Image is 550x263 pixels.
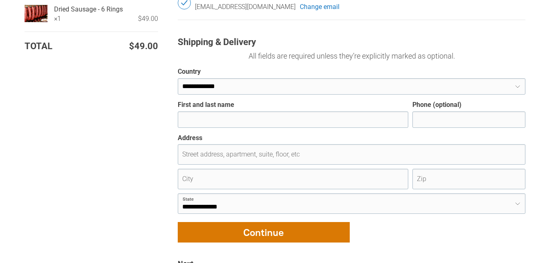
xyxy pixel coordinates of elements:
[178,101,234,109] div: First and last name
[178,169,408,189] input: City
[25,40,83,53] td: Total
[61,14,158,23] div: $49.00
[178,134,202,143] div: Address
[412,101,462,109] div: Phone (optional)
[300,2,340,11] a: Change email
[178,68,201,76] div: Country
[412,169,525,189] input: Zip
[178,144,525,165] input: Street address, apartment, suite, floor, etc
[178,222,350,243] button: Continue
[54,5,158,14] a: Dried Sausage - 6 Rings
[129,40,158,53] span: $49.00
[195,2,296,11] div: [EMAIL_ADDRESS][DOMAIN_NAME]
[178,36,525,48] div: Shipping & Delivery
[249,52,455,60] span: All fields are required unless they’re explicitly marked as optional.
[54,14,61,23] div: × 1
